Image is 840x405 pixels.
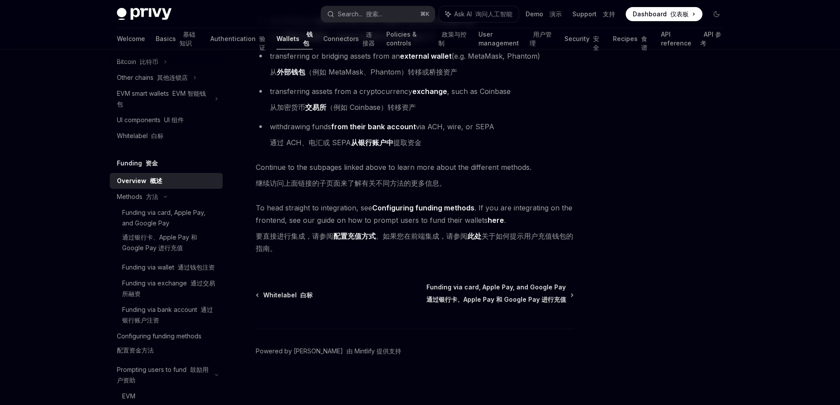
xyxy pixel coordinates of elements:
[549,10,562,18] font: 演示
[572,10,615,19] a: Support 支持
[110,128,223,144] a: Whitelabel 白标
[117,346,154,354] font: 配置资金方法
[122,262,215,273] div: Funding via wallet
[366,10,382,18] font: 搜索...
[613,28,650,49] a: Recipes 食谱
[157,74,188,81] font: 其他连锁店
[122,278,217,299] div: Funding via exchange
[277,67,305,77] a: 外部钱包
[110,302,223,328] a: Funding via bank account 通过银行账户注资
[475,10,512,18] font: 询问人工智能
[263,291,313,300] span: Whitelabel
[530,30,552,47] font: 用户管理
[331,122,416,131] a: from their bank account
[386,28,468,49] a: Policies & controls 政策与控制
[117,158,158,169] h5: Funding
[400,52,452,61] a: external wallet
[122,207,217,257] div: Funding via card, Apple Pay, and Google Pay
[179,30,195,47] font: 基础知识
[256,85,574,117] li: transferring assets from a cryptocurrency , such as Coinbase
[122,304,217,326] div: Funding via bank account
[257,291,313,300] a: Whitelabel 白标
[426,283,573,307] a: Funding via card, Apple Pay, and Google Pay通过银行卡、Apple Pay 和 Google Pay 进行充值
[426,296,566,303] font: 通过银行卡、Apple Pay 和 Google Pay 进行充值
[259,35,265,51] font: 验证
[256,161,574,193] span: Continue to the subpages linked above to learn more about the different methods.
[593,35,599,51] font: 安全
[300,291,313,299] font: 白标
[270,103,416,112] font: 从加密货币 （例如 Coinbase）转移资产
[122,233,197,251] font: 通过银行卡、Apple Pay 和 Google Pay 进行充值
[526,10,562,19] a: Demo 演示
[347,347,401,355] font: 由 Mintlify 提供支持
[110,275,223,302] a: Funding via exchange 通过交易所融资
[117,191,158,202] div: Methods
[641,35,647,51] font: 食谱
[351,138,393,147] a: 从银行账户中
[321,6,435,22] button: Search... 搜索...⌘K
[210,28,266,49] a: Authentication 验证
[256,50,574,82] li: transferring or bridging assets from an (e.g. MetaMask, Phantom)
[478,28,554,49] a: User management 用户管理
[117,28,145,49] a: Welcome
[150,177,162,184] font: 概述
[700,30,721,47] font: API 参考
[670,10,689,18] font: 仪表板
[178,263,215,271] font: 通过钱包注资
[256,232,573,253] font: 要直接进行集成，请参阅 。如果您在前端集成，请参阅 关于如何提示用户充值钱包的指南。
[303,30,313,47] font: 钱包
[256,202,574,258] span: To head straight to integration, see . If you are integrating on the frontend, see our guide on h...
[117,364,209,386] div: Prompting users to fund
[117,131,164,141] div: Whitelabel
[603,10,615,18] font: 支持
[438,30,467,47] font: 政策与控制
[305,103,326,112] a: 交易所
[372,203,474,213] a: Configuring funding methods
[117,331,202,359] div: Configuring funding methods
[156,28,200,49] a: Basics 基础知识
[110,173,223,189] a: Overview 概述
[151,132,164,139] font: 白标
[426,283,566,307] span: Funding via card, Apple Pay, and Google Pay
[276,28,313,49] a: Wallets 钱包
[467,232,482,241] a: 此处
[110,205,223,259] a: Funding via card, Apple Pay, and Google Pay通过银行卡、Apple Pay 和 Google Pay 进行充值
[117,176,162,186] div: Overview
[709,7,724,21] button: Toggle dark mode
[117,115,184,125] div: UI components
[420,11,429,18] span: ⌘ K
[110,112,223,128] a: UI components UI 组件
[117,88,209,109] div: EVM smart wallets
[454,10,512,19] span: Ask AI
[439,6,519,22] button: Ask AI 询问人工智能
[626,7,702,21] a: Dashboard 仪表板
[164,116,184,124] font: UI 组件
[661,28,723,49] a: API reference API 参考
[323,28,376,49] a: Connectors 连接器
[564,28,602,49] a: Security 安全
[400,52,452,60] strong: external wallet
[256,347,401,356] a: Powered by [PERSON_NAME] 由 Mintlify 提供支持
[270,67,457,77] font: 从 （例如 MetaMask、Phantom）转移或桥接资产
[146,159,158,167] font: 资金
[277,67,305,76] strong: 外部钱包
[338,9,382,19] div: Search...
[122,391,135,401] div: EVM
[362,30,375,47] font: 连接器
[488,216,504,225] a: here
[333,232,376,241] a: 配置充值方式
[412,87,447,96] a: exchange
[110,388,223,404] a: EVM
[633,10,689,19] span: Dashboard
[270,138,422,147] font: 通过 ACH、电汇或 SEPA 提取资金
[110,259,223,275] a: Funding via wallet 通过钱包注资
[146,193,158,200] font: 方法
[117,72,188,83] div: Other chains
[256,120,574,152] li: withdrawing funds via ACH, wire, or SEPA
[256,179,446,187] font: 继续访问上面链接的子页面来了解有关不同方法的更多信息。
[117,8,172,20] img: dark logo
[110,328,223,362] a: Configuring funding methods配置资金方法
